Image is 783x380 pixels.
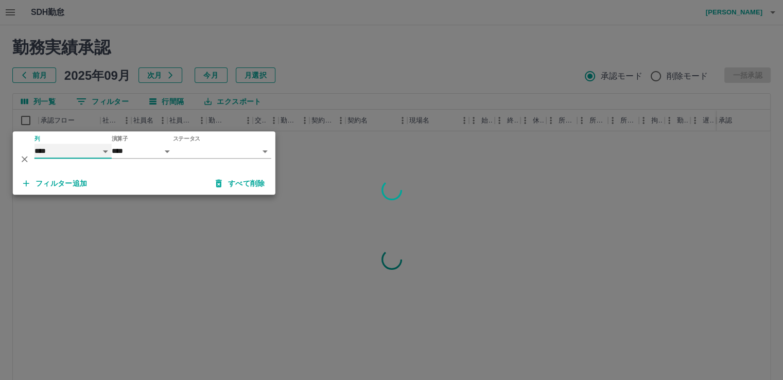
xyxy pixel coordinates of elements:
label: 演算子 [112,135,128,143]
button: すべて削除 [207,174,273,193]
button: フィルター追加 [15,174,96,193]
button: 削除 [17,152,32,167]
label: ステータス [173,135,200,143]
label: 列 [34,135,40,143]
